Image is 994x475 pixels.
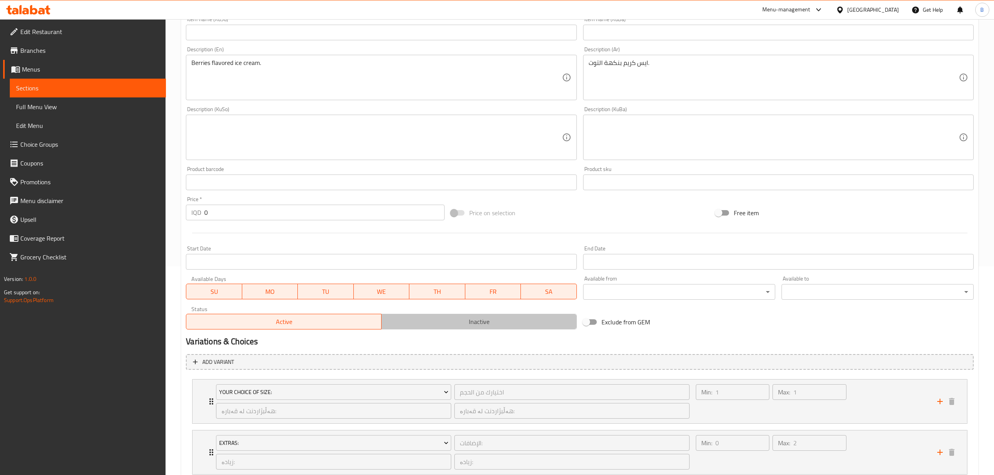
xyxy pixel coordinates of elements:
button: MO [242,284,298,299]
button: TU [298,284,354,299]
input: Enter name KuSo [186,25,576,40]
span: Full Menu View [16,102,160,112]
span: Sections [16,83,160,93]
div: ​ [782,284,974,300]
input: Please enter price [204,205,444,220]
a: Coverage Report [3,229,166,248]
button: Extras: [216,435,451,451]
a: Coupons [3,154,166,173]
a: Upsell [3,210,166,229]
a: Branches [3,41,166,60]
span: 1.0.0 [24,274,36,284]
span: MO [245,286,295,297]
span: WE [357,286,407,297]
a: Sections [10,79,166,97]
button: add [934,446,946,458]
span: Branches [20,46,160,55]
span: Add variant [202,357,234,367]
span: Version: [4,274,23,284]
span: Menus [22,65,160,74]
a: Edit Restaurant [3,22,166,41]
span: B [980,5,984,14]
button: FR [465,284,521,299]
div: ​ [583,284,775,300]
div: Expand [193,380,967,423]
textarea: ايس كريم بنكهة التوت. [589,59,959,96]
span: Menu disclaimer [20,196,160,205]
input: Please enter product barcode [186,175,576,190]
button: delete [946,396,958,407]
span: Inactive [385,316,574,327]
a: Support.OpsPlatform [4,295,54,305]
button: Active [186,314,382,329]
span: Edit Menu [16,121,160,130]
input: Enter name KuBa [583,25,974,40]
span: SA [524,286,574,297]
span: FR [468,286,518,297]
button: SA [521,284,577,299]
a: Menus [3,60,166,79]
span: Exclude from GEM [601,317,650,327]
a: Menu disclaimer [3,191,166,210]
span: SU [189,286,239,297]
p: Max: [778,438,790,448]
button: Inactive [381,314,577,329]
span: Promotions [20,177,160,187]
span: Active [189,316,378,327]
li: Expand [186,376,974,427]
span: Coupons [20,158,160,168]
div: Menu-management [762,5,810,14]
span: Choice Groups [20,140,160,149]
button: add [934,396,946,407]
button: TH [409,284,465,299]
button: WE [354,284,410,299]
div: Expand [193,430,967,474]
span: Upsell [20,215,160,224]
button: Add variant [186,354,974,370]
button: delete [946,446,958,458]
span: Edit Restaurant [20,27,160,36]
span: Coverage Report [20,234,160,243]
span: Get support on: [4,287,40,297]
span: Extras: [219,438,448,448]
button: Your Choice Of Size: [216,384,451,400]
a: Edit Menu [10,116,166,135]
p: Min: [701,387,712,397]
input: Please enter product sku [583,175,974,190]
div: [GEOGRAPHIC_DATA] [847,5,899,14]
textarea: Berries flavored ice cream. [191,59,562,96]
p: Min: [701,438,712,448]
h2: Variations & Choices [186,336,974,347]
a: Full Menu View [10,97,166,116]
a: Choice Groups [3,135,166,154]
p: Max: [778,387,790,397]
span: Grocery Checklist [20,252,160,262]
button: SU [186,284,242,299]
span: Your Choice Of Size: [219,387,448,397]
a: Promotions [3,173,166,191]
a: Grocery Checklist [3,248,166,266]
span: TH [412,286,462,297]
p: IQD [191,208,201,217]
span: TU [301,286,351,297]
span: Price on selection [469,208,515,218]
span: Free item [734,208,759,218]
